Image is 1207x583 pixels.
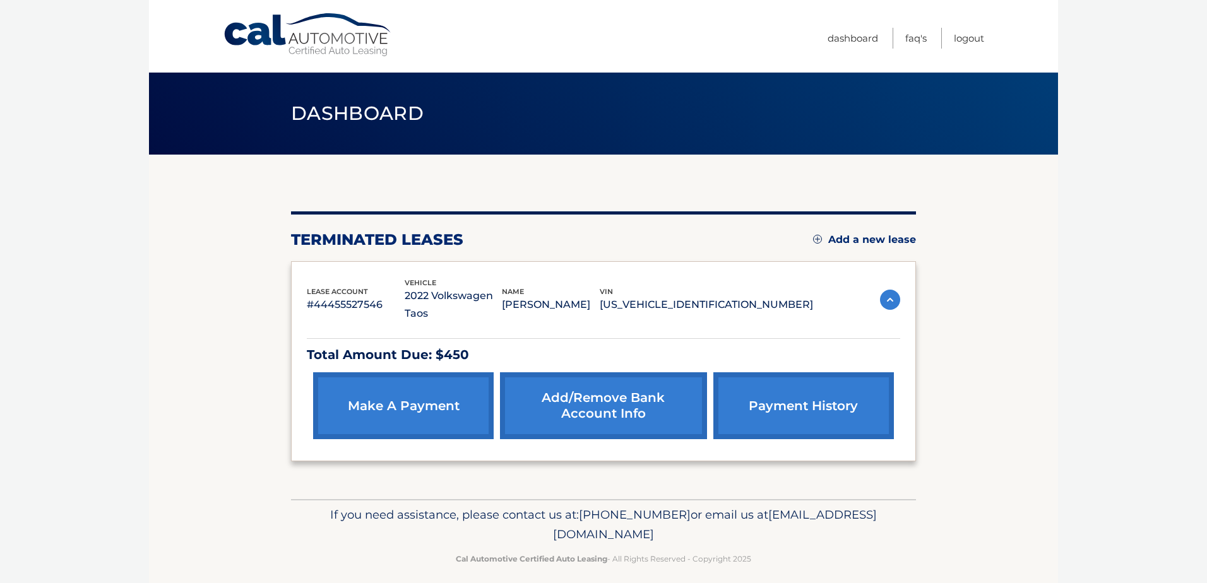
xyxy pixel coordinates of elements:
[299,505,908,545] p: If you need assistance, please contact us at: or email us at
[880,290,900,310] img: accordion-active.svg
[502,296,600,314] p: [PERSON_NAME]
[954,28,984,49] a: Logout
[713,372,894,439] a: payment history
[813,235,822,244] img: add.svg
[828,28,878,49] a: Dashboard
[313,372,494,439] a: make a payment
[307,296,405,314] p: #44455527546
[405,278,436,287] span: vehicle
[600,296,813,314] p: [US_VEHICLE_IDENTIFICATION_NUMBER]
[813,233,916,246] a: Add a new lease
[299,552,908,565] p: - All Rights Reserved - Copyright 2025
[307,344,900,366] p: Total Amount Due: $450
[600,287,613,296] span: vin
[405,287,502,322] p: 2022 Volkswagen Taos
[905,28,927,49] a: FAQ's
[500,372,706,439] a: Add/Remove bank account info
[502,287,524,296] span: name
[307,287,368,296] span: lease account
[291,102,424,125] span: Dashboard
[223,13,393,57] a: Cal Automotive
[456,554,607,563] strong: Cal Automotive Certified Auto Leasing
[291,230,463,249] h2: terminated leases
[579,507,691,522] span: [PHONE_NUMBER]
